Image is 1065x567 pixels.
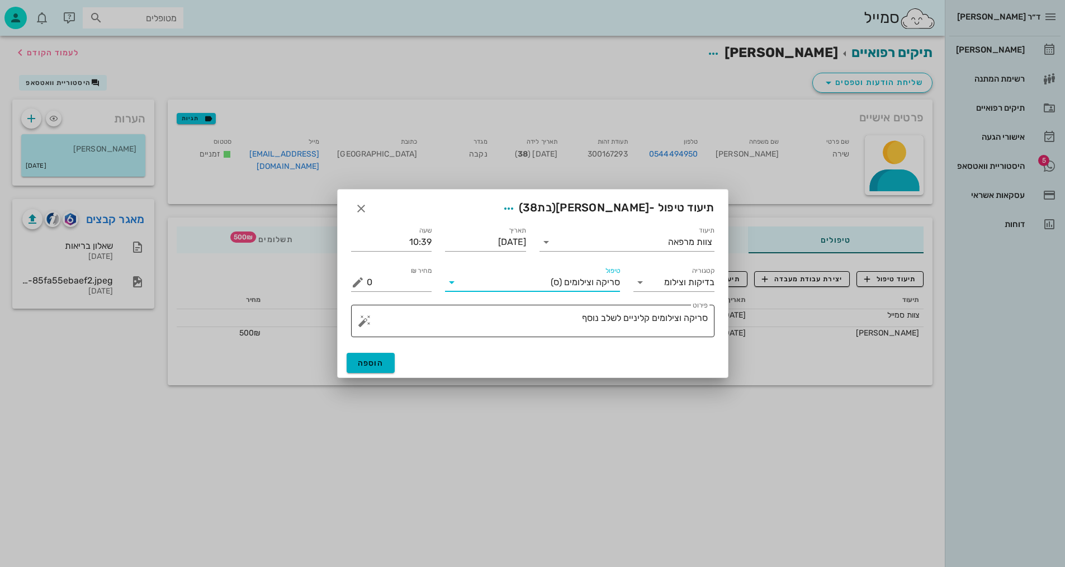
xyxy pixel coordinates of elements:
label: תאריך [508,226,526,235]
label: שעה [419,226,432,235]
span: [PERSON_NAME] [556,201,649,214]
span: (בת ) [519,201,556,214]
span: תיעוד טיפול - [499,199,714,219]
label: פירוט [693,301,708,310]
label: תיעוד [699,226,714,235]
label: קטגוריה [692,267,714,275]
span: 38 [523,201,538,214]
span: (ס) [551,277,562,287]
label: טיפול [605,267,620,275]
span: סריקה וצילומים [564,277,620,287]
button: הוספה [347,353,395,373]
button: מחיר ₪ appended action [351,276,365,289]
label: מחיר ₪ [411,267,432,275]
div: צוות מרפאה [668,237,712,247]
span: הוספה [358,358,384,368]
div: תיעודצוות מרפאה [539,233,714,251]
